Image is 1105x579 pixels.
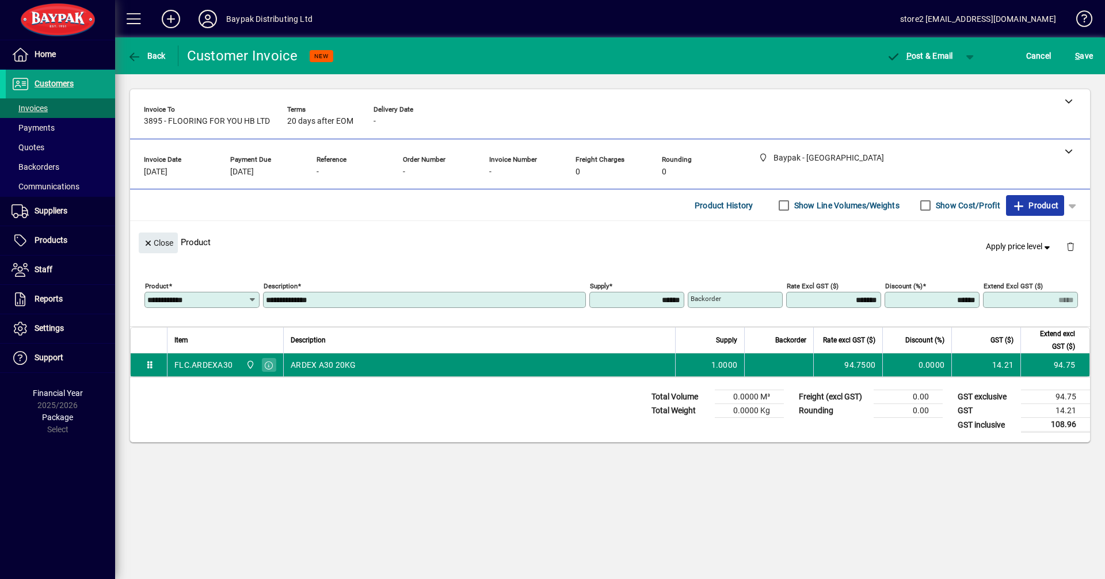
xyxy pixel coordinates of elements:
button: Profile [189,9,226,29]
span: Financial Year [33,388,83,398]
td: 14.21 [951,353,1020,376]
a: Invoices [6,98,115,118]
span: Reports [35,294,63,303]
div: store2 [EMAIL_ADDRESS][DOMAIN_NAME] [900,10,1056,28]
span: Cancel [1026,47,1051,65]
span: NEW [314,52,329,60]
td: GST inclusive [952,418,1021,432]
span: Package [42,413,73,422]
div: FLC.ARDEXA30 [174,359,233,371]
span: Staff [35,265,52,274]
span: Payments [12,123,55,132]
button: Post & Email [881,45,959,66]
mat-label: Product [145,282,169,290]
td: 94.75 [1020,353,1089,376]
td: 0.0000 Kg [715,404,784,418]
label: Show Cost/Profit [933,200,1000,211]
span: Extend excl GST ($) [1028,327,1075,353]
a: Suppliers [6,197,115,226]
a: Quotes [6,138,115,157]
td: 108.96 [1021,418,1090,432]
a: Communications [6,177,115,196]
span: [DATE] [144,167,167,177]
app-page-header-button: Back [115,45,178,66]
a: Home [6,40,115,69]
span: GST ($) [990,334,1013,346]
span: ave [1075,47,1093,65]
td: Freight (excl GST) [793,390,874,404]
app-page-header-button: Delete [1057,241,1084,252]
span: Backorders [12,162,59,172]
td: Rounding [793,404,874,418]
span: Supply [716,334,737,346]
span: P [906,51,912,60]
td: 94.75 [1021,390,1090,404]
mat-label: Rate excl GST ($) [787,282,839,290]
span: 20 days after EOM [287,117,353,126]
button: Cancel [1023,45,1054,66]
td: 0.00 [874,404,943,418]
a: Settings [6,314,115,343]
button: Product History [690,195,758,216]
div: 94.7500 [821,359,875,371]
span: Settings [35,323,64,333]
td: 14.21 [1021,404,1090,418]
a: Support [6,344,115,372]
div: Product [130,221,1090,263]
span: Apply price level [986,241,1053,253]
span: Description [291,334,326,346]
span: Back [127,51,166,60]
a: Backorders [6,157,115,177]
span: Baypak - Onekawa [243,359,256,371]
td: Total Weight [646,404,715,418]
span: Discount (%) [905,334,944,346]
td: 0.00 [874,390,943,404]
span: Support [35,353,63,362]
button: Back [124,45,169,66]
div: Customer Invoice [187,47,298,65]
span: - [374,117,376,126]
span: - [403,167,405,177]
span: 0 [576,167,580,177]
span: - [489,167,491,177]
button: Add [153,9,189,29]
span: Close [143,234,173,253]
button: Close [139,233,178,253]
mat-label: Extend excl GST ($) [984,282,1043,290]
span: Product History [695,196,753,215]
mat-label: Backorder [691,295,721,303]
span: Rate excl GST ($) [823,334,875,346]
button: Delete [1057,233,1084,260]
a: Reports [6,285,115,314]
span: Product [1012,196,1058,215]
a: Payments [6,118,115,138]
div: Baypak Distributing Ltd [226,10,313,28]
button: Save [1072,45,1096,66]
span: S [1075,51,1080,60]
span: 1.0000 [711,359,738,371]
mat-label: Description [264,282,298,290]
a: Products [6,226,115,255]
span: Invoices [12,104,48,113]
span: Customers [35,79,74,88]
td: GST exclusive [952,390,1021,404]
span: - [317,167,319,177]
mat-label: Discount (%) [885,282,923,290]
td: GST [952,404,1021,418]
span: Suppliers [35,206,67,215]
td: 0.0000 [882,353,951,376]
label: Show Line Volumes/Weights [792,200,900,211]
button: Apply price level [981,237,1057,257]
span: Communications [12,182,79,191]
td: Total Volume [646,390,715,404]
span: Products [35,235,67,245]
mat-label: Supply [590,282,609,290]
span: ost & Email [886,51,953,60]
td: 0.0000 M³ [715,390,784,404]
span: Item [174,334,188,346]
span: ARDEX A30 20KG [291,359,356,371]
span: Quotes [12,143,44,152]
button: Product [1006,195,1064,216]
span: [DATE] [230,167,254,177]
a: Knowledge Base [1068,2,1091,40]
